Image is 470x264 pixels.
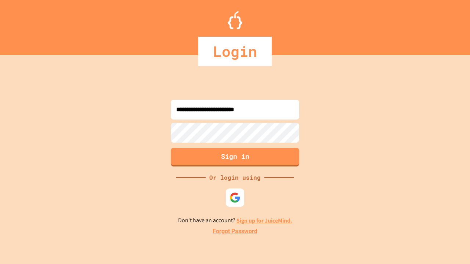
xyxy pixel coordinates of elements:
a: Sign up for JuiceMind. [236,217,292,224]
div: Login [198,37,272,66]
a: Forgot Password [213,227,257,236]
img: google-icon.svg [229,192,241,203]
img: Logo.svg [228,11,242,29]
div: Or login using [206,173,264,182]
p: Don't have an account? [178,216,292,225]
button: Sign in [171,148,299,166]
